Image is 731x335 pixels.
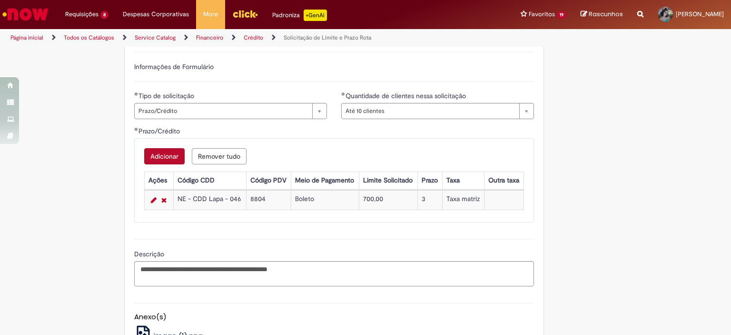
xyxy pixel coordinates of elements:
td: 3 [417,190,442,210]
a: Rascunhos [581,10,623,19]
td: 8804 [246,190,291,210]
ul: Trilhas de página [7,29,480,47]
h5: Anexo(s) [134,313,534,321]
span: Rascunhos [589,10,623,19]
span: More [203,10,218,19]
a: Página inicial [10,34,43,41]
a: Service Catalog [135,34,176,41]
a: Crédito [244,34,263,41]
th: Ações [144,172,173,189]
textarea: Descrição [134,261,534,287]
p: +GenAi [304,10,327,21]
td: Boleto [291,190,359,210]
span: 8 [100,11,109,19]
span: Quantidade de clientes nessa solicitação [346,91,468,100]
span: 19 [557,11,566,19]
span: Descrição [134,250,166,258]
span: Obrigatório Preenchido [341,92,346,96]
a: Solicitação de Limite e Prazo Rota [284,34,371,41]
td: NE - CDD Lapa - 046 [173,190,246,210]
img: click_logo_yellow_360x200.png [232,7,258,21]
th: Código PDV [246,172,291,189]
td: Taxa matriz [442,190,484,210]
td: 700,00 [359,190,418,210]
th: Outra taxa [484,172,524,189]
span: Prazo/Crédito [138,127,182,135]
span: Tipo de solicitação [138,91,196,100]
span: Requisições [65,10,99,19]
span: [PERSON_NAME] [676,10,724,18]
a: Editar Linha 1 [148,194,159,206]
th: Taxa [442,172,484,189]
span: Obrigatório Preenchido [134,92,138,96]
th: Prazo [417,172,442,189]
label: Informações de Formulário [134,62,214,71]
span: Favoritos [529,10,555,19]
div: Padroniza [272,10,327,21]
th: Limite Solicitado [359,172,418,189]
span: Até 10 clientes [346,103,514,119]
span: Despesas Corporativas [123,10,189,19]
th: Código CDD [173,172,246,189]
a: Remover linha 1 [159,194,169,206]
a: Todos os Catálogos [64,34,114,41]
img: ServiceNow [1,5,50,24]
span: Obrigatório Preenchido [134,127,138,131]
span: Prazo/Crédito [138,103,307,119]
button: Remove all rows for Prazo/Crédito [192,148,247,164]
a: Financeiro [196,34,223,41]
button: Add a row for Prazo/Crédito [144,148,185,164]
th: Meio de Pagamento [291,172,359,189]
